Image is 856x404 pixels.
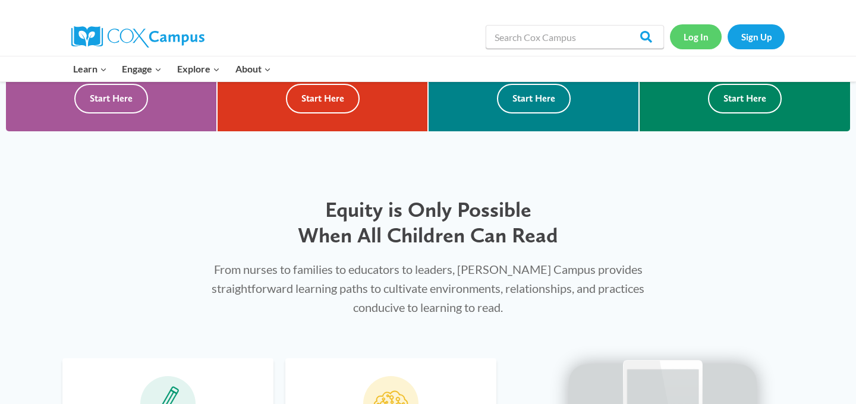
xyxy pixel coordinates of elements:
nav: Secondary Navigation [670,24,785,49]
p: From nurses to families to educators to leaders, [PERSON_NAME] Campus provides straightforward le... [198,260,658,317]
button: Child menu of Learn [65,56,115,81]
a: Log In [670,24,722,49]
input: Search Cox Campus [486,25,664,49]
button: Child menu of Engage [115,56,170,81]
a: Sign Up [728,24,785,49]
button: Child menu of Explore [169,56,228,81]
button: Child menu of About [228,56,279,81]
button: Start Here [74,84,148,113]
button: Start Here [497,84,571,113]
nav: Primary Navigation [65,56,278,81]
span: Equity is Only Possible When All Children Can Read [298,197,558,248]
img: Cox Campus [71,26,204,48]
button: Start Here [708,84,782,113]
button: Start Here [286,84,360,113]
